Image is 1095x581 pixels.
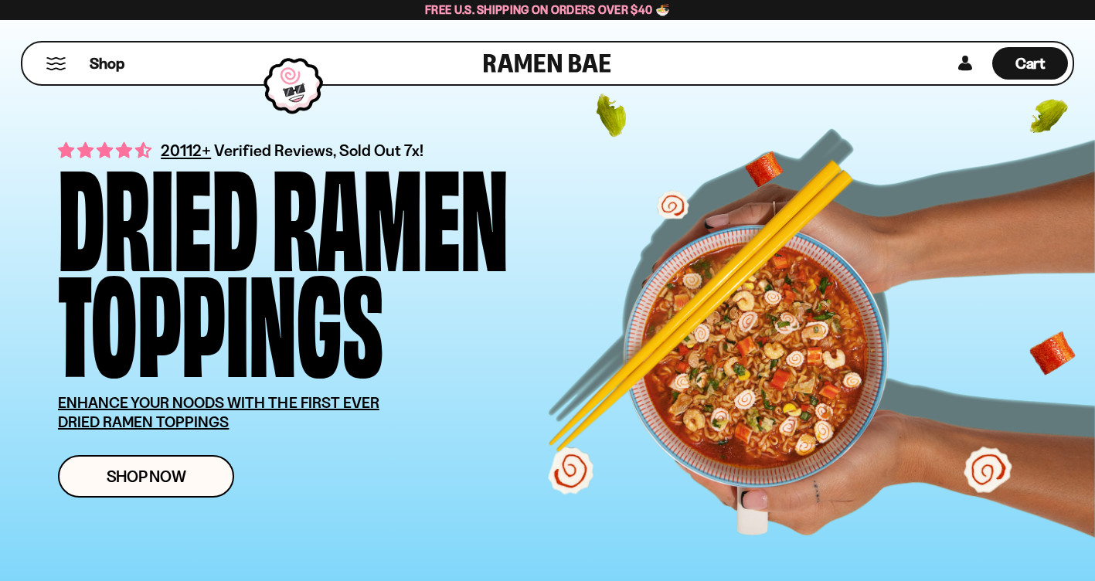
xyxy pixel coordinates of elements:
span: Shop [90,53,124,74]
div: Ramen [272,158,508,264]
a: Shop Now [58,455,234,498]
span: Free U.S. Shipping on Orders over $40 🍜 [425,2,670,17]
u: ENHANCE YOUR NOODS WITH THE FIRST EVER DRIED RAMEN TOPPINGS [58,393,379,431]
div: Toppings [58,264,383,370]
a: Shop [90,47,124,80]
button: Mobile Menu Trigger [46,57,66,70]
span: Cart [1015,54,1046,73]
a: Cart [992,42,1068,84]
span: Shop Now [107,468,186,484]
div: Dried [58,158,258,264]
